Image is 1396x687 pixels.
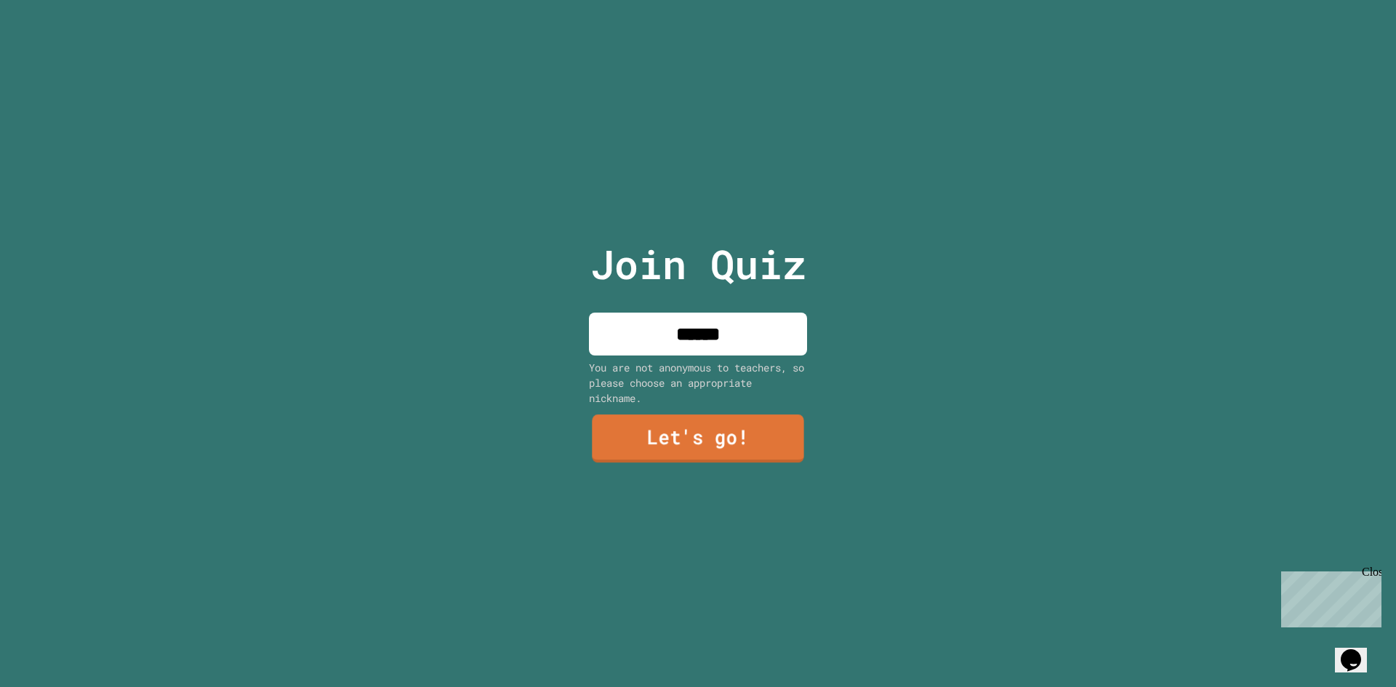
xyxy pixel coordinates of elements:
div: Chat with us now!Close [6,6,100,92]
iframe: chat widget [1335,629,1381,672]
a: Let's go! [592,414,803,462]
div: You are not anonymous to teachers, so please choose an appropriate nickname. [589,360,807,406]
iframe: chat widget [1275,566,1381,627]
p: Join Quiz [590,234,806,294]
